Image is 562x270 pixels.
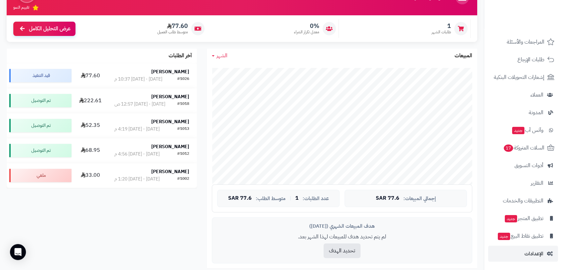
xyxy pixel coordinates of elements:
a: إشعارات التحويلات البنكية [488,69,558,85]
strong: [PERSON_NAME] [151,68,189,75]
a: المراجعات والأسئلة [488,34,558,50]
span: إشعارات التحويلات البنكية [494,73,544,82]
td: 222.61 [74,88,106,113]
div: [DATE] - [DATE] 4:56 م [114,151,160,157]
a: التقارير [488,175,558,191]
a: الشهر [212,52,227,60]
div: #1012 [177,151,189,157]
div: #1018 [177,101,189,108]
strong: [PERSON_NAME] [151,168,189,175]
td: 52.35 [74,113,106,138]
span: تطبيق المتجر [504,214,543,223]
a: أدوات التسويق [488,157,558,173]
a: تطبيق المتجرجديد [488,210,558,226]
span: متوسط طلب العميل [157,29,188,35]
span: عدد الطلبات: [303,196,329,201]
div: [DATE] - [DATE] 4:19 م [114,126,160,133]
span: الإعدادات [524,249,543,258]
td: 68.95 [74,138,106,163]
span: جديد [498,233,510,240]
a: المدونة [488,105,558,121]
span: معدل تكرار الشراء [294,29,319,35]
span: جديد [505,215,517,222]
div: #1013 [177,126,189,133]
strong: [PERSON_NAME] [151,143,189,150]
a: تطبيق نقاط البيعجديد [488,228,558,244]
div: [DATE] - [DATE] 12:57 ص [114,101,165,108]
span: جديد [512,127,524,134]
span: إجمالي المبيعات: [403,196,436,201]
span: 0% [294,22,319,30]
a: العملاء [488,87,558,103]
td: 33.00 [74,163,106,188]
div: [DATE] - [DATE] 10:37 م [114,76,162,83]
button: تحديد الهدف [324,243,360,258]
div: #1026 [177,76,189,83]
span: التقارير [531,178,543,188]
div: تم التوصيل [9,119,71,132]
span: طلبات الشهر [432,29,451,35]
div: Open Intercom Messenger [10,244,26,260]
span: تطبيق نقاط البيع [497,231,543,241]
span: 1 [295,195,299,201]
div: [DATE] - [DATE] 1:20 م [114,176,160,182]
div: قيد التنفيذ [9,69,71,82]
a: عرض التحليل الكامل [13,22,75,36]
a: الإعدادات [488,246,558,262]
div: تم التوصيل [9,94,71,107]
div: ملغي [9,169,71,182]
a: طلبات الإرجاع [488,52,558,68]
span: 77.6 SAR [228,195,252,201]
h3: آخر الطلبات [169,53,192,59]
span: 77.6 SAR [376,195,399,201]
span: المراجعات والأسئلة [507,37,544,47]
strong: [PERSON_NAME] [151,93,189,100]
strong: [PERSON_NAME] [151,118,189,125]
p: لم يتم تحديد هدف للمبيعات لهذا الشهر بعد. [217,233,467,241]
img: logo-2.png [517,5,556,19]
div: هدف المبيعات الشهري ([DATE]) [217,223,467,230]
span: المدونة [529,108,543,117]
span: الشهر [216,52,227,60]
a: وآتس آبجديد [488,122,558,138]
span: 1 [432,22,451,30]
span: متوسط الطلب: [256,196,286,201]
span: السلات المتروكة [503,143,544,152]
span: وآتس آب [511,126,543,135]
span: | [290,196,291,201]
span: طلبات الإرجاع [517,55,544,64]
div: #1002 [177,176,189,182]
td: 77.60 [74,63,106,88]
a: السلات المتروكة17 [488,140,558,156]
span: 17 [503,144,513,152]
h3: المبيعات [455,53,472,59]
span: تقييم النمو [13,5,29,10]
span: 77.60 [157,22,188,30]
span: العملاء [530,90,543,100]
div: تم التوصيل [9,144,71,157]
a: التطبيقات والخدمات [488,193,558,209]
span: أدوات التسويق [514,161,543,170]
span: عرض التحليل الكامل [29,25,70,33]
span: التطبيقات والخدمات [503,196,543,205]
